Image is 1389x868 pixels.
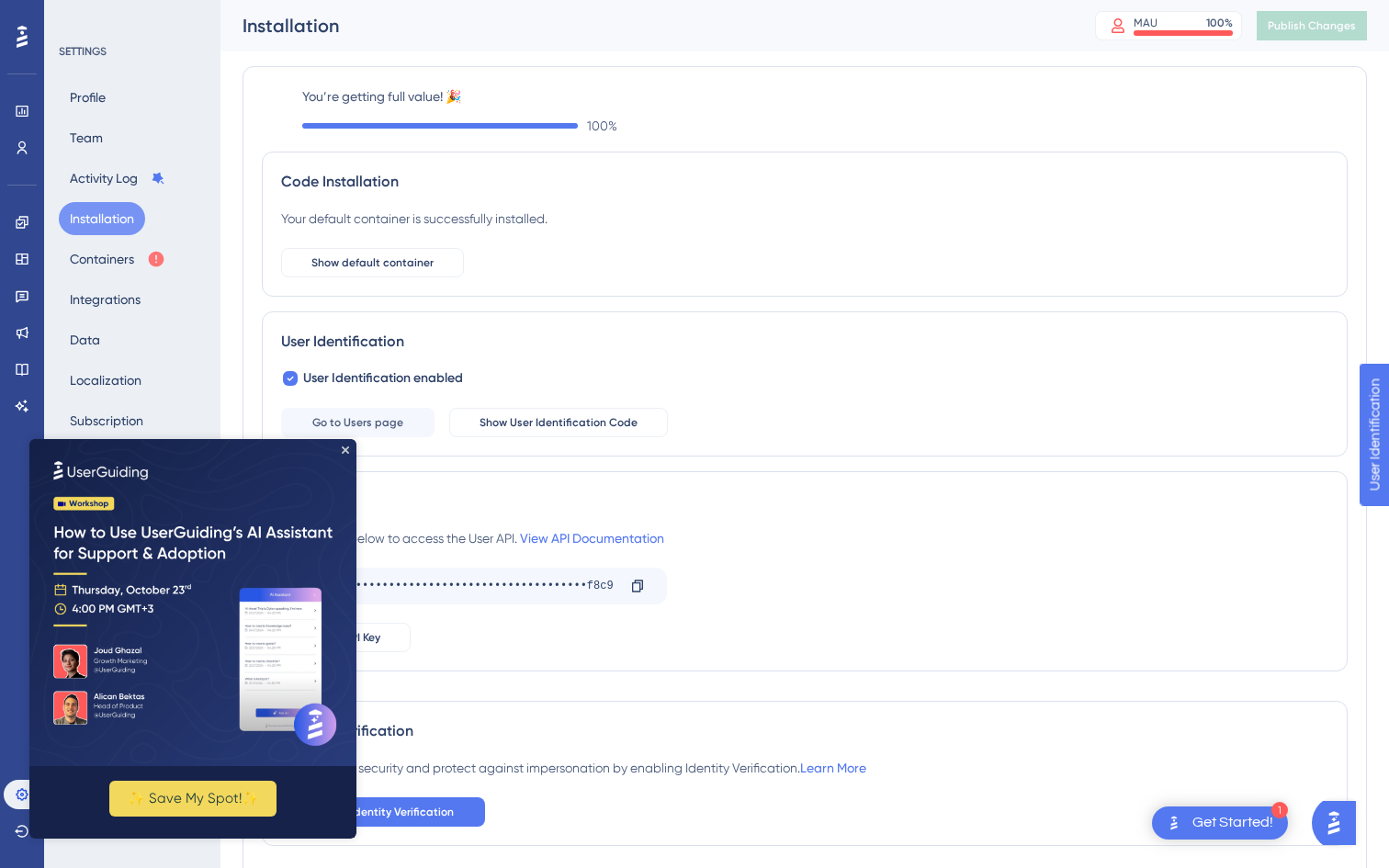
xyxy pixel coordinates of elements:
button: Profile [59,81,117,114]
button: Installation [59,202,145,235]
a: Learn More [800,761,866,775]
span: Publish Changes [1268,18,1356,33]
button: Containers [59,242,176,276]
button: Team [59,121,114,154]
div: 100 % [1206,16,1233,30]
button: Activity Log [59,162,176,195]
span: Show User Identification Code [480,415,638,430]
div: User Identification [281,331,1328,353]
button: Subscription [59,404,154,437]
button: ✨ Save My Spot!✨ [80,342,247,378]
div: Your default container is successfully installed. [281,208,548,230]
div: ••••••••••••••••••••••••••••••••••••••••••••f8c9 [296,571,615,601]
div: Get Started! [1192,813,1273,833]
div: 1 [1271,802,1288,818]
a: View API Documentation [520,531,664,546]
span: Show default container [311,255,434,270]
button: Go to Users page [281,408,435,437]
button: Data [59,323,111,356]
span: Go to Users page [312,415,403,430]
span: User Identification enabled [303,367,463,389]
iframe: UserGuiding AI Assistant Launcher [1312,795,1367,851]
div: Use the key below to access the User API. [281,527,664,549]
span: 100 % [587,115,617,137]
span: User Identification [15,5,128,27]
button: Enable Identity Verification [281,797,485,827]
button: Integrations [59,283,152,316]
button: Show User Identification Code [449,408,668,437]
span: Enable Identity Verification [312,805,454,819]
img: launcher-image-alternative-text [1163,812,1185,834]
button: Localization [59,364,152,397]
div: Open Get Started! checklist, remaining modules: 1 [1152,806,1288,840]
div: SETTINGS [59,44,208,59]
div: Improve your security and protect against impersonation by enabling Identity Verification. [281,757,866,779]
div: Installation [243,13,1049,39]
button: Show default container [281,248,464,277]
button: Publish Changes [1257,11,1367,40]
div: Code Installation [281,171,1328,193]
div: MAU [1134,16,1157,30]
div: Close Preview [312,7,320,15]
div: User API [281,490,1328,513]
label: You’re getting full value! 🎉 [302,85,1348,107]
div: Identity Verification [281,720,1328,742]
